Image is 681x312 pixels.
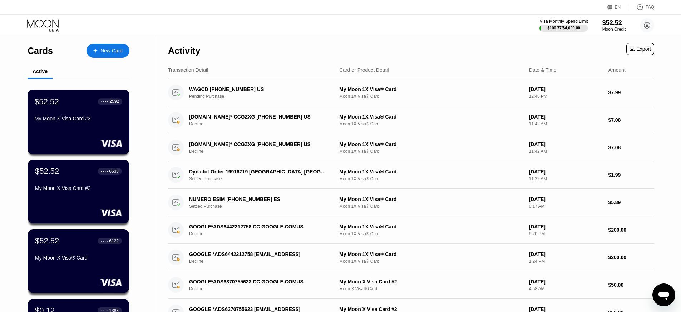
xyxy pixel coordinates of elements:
div: Decline [189,121,338,126]
div: 6122 [109,238,119,243]
div: Transaction Detail [168,67,208,73]
div: GOOGLE *ADS6370755623 [EMAIL_ADDRESS] [189,306,328,312]
div: Moon 1X Visa® Card [339,204,523,209]
div: $52.52 [35,97,59,106]
div: 11:42 AM [529,149,603,154]
div: Amount [608,67,625,73]
div: ● ● ● ● [101,310,108,312]
div: Decline [189,286,338,291]
div: Settled Purchase [189,176,338,181]
div: EN [615,5,621,10]
div: 6:20 PM [529,231,603,236]
div: NUMERO ESIM [PHONE_NUMBER] ESSettled PurchaseMy Moon 1X Visa® CardMoon 1X Visa® Card[DATE]6:17 AM... [168,189,654,216]
div: My Moon X Visa Card #3 [35,116,122,121]
div: Visa Monthly Spend Limit [539,19,588,24]
div: [DATE] [529,306,603,312]
div: [DATE] [529,86,603,92]
div: Moon 1X Visa® Card [339,149,523,154]
div: [DOMAIN_NAME]* CCGZXG [PHONE_NUMBER] USDeclineMy Moon 1X Visa® CardMoon 1X Visa® Card[DATE]11:42 ... [168,106,654,134]
div: $200.00 [608,227,654,233]
div: Date & Time [529,67,557,73]
div: $200.00 [608,255,654,260]
div: $52.52 [602,19,626,27]
div: GOOGLE*ADS6442212758 CC GOOGLE.COMUS [189,224,328,230]
div: $7.08 [608,117,654,123]
div: Decline [189,231,338,236]
div: Active [33,69,48,74]
div: 11:42 AM [529,121,603,126]
div: My Moon 1X Visa® Card [339,86,523,92]
div: $52.52● ● ● ●6533My Moon X Visa Card #2 [28,160,129,223]
div: GOOGLE*ADS6370755623 CC GOOGLE.COMUS [189,279,328,285]
div: GOOGLE *ADS6442212758 [EMAIL_ADDRESS] [189,251,328,257]
div: NUMERO ESIM [PHONE_NUMBER] ES [189,196,328,202]
div: 4:58 AM [529,286,603,291]
div: ● ● ● ● [101,170,108,172]
div: Pending Purchase [189,94,338,99]
div: Export [630,46,651,52]
div: 2592 [109,99,119,104]
div: [DOMAIN_NAME]* CCGZXG [PHONE_NUMBER] USDeclineMy Moon 1X Visa® CardMoon 1X Visa® Card[DATE]11:42 ... [168,134,654,161]
div: My Moon X Visa® Card [35,255,122,261]
div: New Card [100,48,123,54]
div: GOOGLE *ADS6442212758 [EMAIL_ADDRESS]DeclineMy Moon 1X Visa® CardMoon 1X Visa® Card[DATE]1:24 PM$... [168,244,654,271]
div: ● ● ● ● [101,100,108,102]
div: FAQ [646,5,654,10]
iframe: Button to launch messaging window [652,283,675,306]
div: WAGCD [PHONE_NUMBER] US [189,86,328,92]
div: [DATE] [529,169,603,175]
div: GOOGLE*ADS6442212758 CC GOOGLE.COMUSDeclineMy Moon 1X Visa® CardMoon 1X Visa® Card[DATE]6:20 PM$2... [168,216,654,244]
div: 1:24 PM [529,259,603,264]
div: $52.52Moon Credit [602,19,626,32]
div: $52.52 [35,236,59,246]
div: ● ● ● ● [101,240,108,242]
div: [DOMAIN_NAME]* CCGZXG [PHONE_NUMBER] US [189,141,328,147]
div: 12:48 PM [529,94,603,99]
div: Moon X Visa® Card [339,286,523,291]
div: My Moon 1X Visa® Card [339,169,523,175]
div: Card or Product Detail [339,67,389,73]
div: Moon Credit [602,27,626,32]
div: My Moon 1X Visa® Card [339,251,523,257]
div: [DATE] [529,251,603,257]
div: EN [607,4,629,11]
div: GOOGLE*ADS6370755623 CC GOOGLE.COMUSDeclineMy Moon X Visa Card #2Moon X Visa® Card[DATE]4:58 AM$5... [168,271,654,299]
div: 6:17 AM [529,204,603,209]
div: [DATE] [529,196,603,202]
div: $7.99 [608,90,654,95]
div: Settled Purchase [189,204,338,209]
div: [DATE] [529,114,603,120]
div: $100.77 / $4,000.00 [547,26,580,30]
div: Visa Monthly Spend Limit$100.77/$4,000.00 [539,19,588,32]
div: 6533 [109,169,119,174]
div: Activity [168,46,200,56]
div: My Moon 1X Visa® Card [339,114,523,120]
div: Decline [189,259,338,264]
div: Export [626,43,654,55]
div: Dynadot Order 19916719 [GEOGRAPHIC_DATA] [GEOGRAPHIC_DATA] [189,169,328,175]
div: Moon 1X Visa® Card [339,121,523,126]
div: [DOMAIN_NAME]* CCGZXG [PHONE_NUMBER] US [189,114,328,120]
div: $52.52 [35,167,59,176]
div: My Moon 1X Visa® Card [339,224,523,230]
div: Moon 1X Visa® Card [339,176,523,181]
div: $52.52● ● ● ●6122My Moon X Visa® Card [28,229,129,293]
div: Cards [28,46,53,56]
div: New Card [87,44,129,58]
div: Dynadot Order 19916719 [GEOGRAPHIC_DATA] [GEOGRAPHIC_DATA]Settled PurchaseMy Moon 1X Visa® CardMo... [168,161,654,189]
div: $7.08 [608,145,654,150]
div: My Moon X Visa Card #2 [339,306,523,312]
div: My Moon 1X Visa® Card [339,141,523,147]
div: My Moon X Visa Card #2 [339,279,523,285]
div: Moon 1X Visa® Card [339,259,523,264]
div: [DATE] [529,224,603,230]
div: $50.00 [608,282,654,288]
div: FAQ [629,4,654,11]
div: [DATE] [529,279,603,285]
div: Moon 1X Visa® Card [339,94,523,99]
div: WAGCD [PHONE_NUMBER] USPending PurchaseMy Moon 1X Visa® CardMoon 1X Visa® Card[DATE]12:48 PM$7.99 [168,79,654,106]
div: $1.99 [608,172,654,178]
div: [DATE] [529,141,603,147]
div: $52.52● ● ● ●2592My Moon X Visa Card #3 [28,90,129,154]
